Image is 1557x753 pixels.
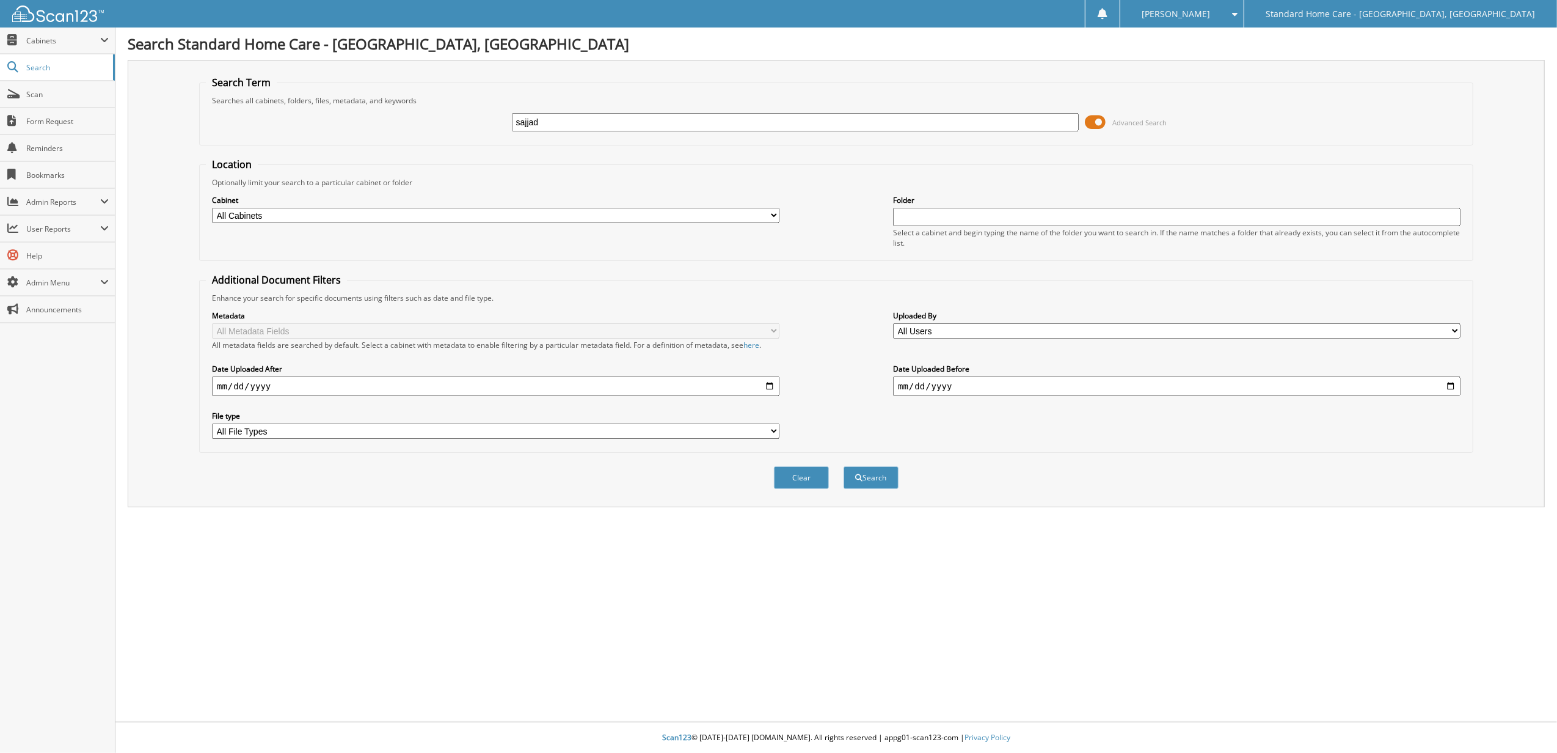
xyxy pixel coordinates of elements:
div: Select a cabinet and begin typing the name of the folder you want to search in. If the name match... [893,227,1460,248]
a: here [743,340,759,350]
label: Metadata [212,310,779,321]
div: Enhance your search for specific documents using filters such as date and file type. [206,293,1467,303]
span: Announcements [26,304,109,315]
input: end [893,376,1460,396]
label: Date Uploaded After [212,364,779,374]
label: Uploaded By [893,310,1460,321]
span: Reminders [26,143,109,153]
label: File type [212,411,779,421]
button: Search [844,466,899,489]
legend: Search Term [206,76,277,89]
span: Form Request [26,116,109,127]
span: Bookmarks [26,170,109,180]
span: Help [26,251,109,261]
iframe: Chat Widget [1496,694,1557,753]
button: Clear [774,466,829,489]
div: All metadata fields are searched by default. Select a cabinet with metadata to enable filtering b... [212,340,779,350]
h1: Search Standard Home Care - [GEOGRAPHIC_DATA], [GEOGRAPHIC_DATA] [128,34,1545,54]
span: Cabinets [26,35,100,46]
div: Optionally limit your search to a particular cabinet or folder [206,177,1467,188]
div: © [DATE]-[DATE] [DOMAIN_NAME]. All rights reserved | appg01-scan123-com | [115,723,1557,753]
span: Advanced Search [1112,118,1167,127]
span: User Reports [26,224,100,234]
label: Cabinet [212,195,779,205]
label: Folder [893,195,1460,205]
span: Scan [26,89,109,100]
span: Admin Reports [26,197,100,207]
legend: Location [206,158,258,171]
span: Scan123 [662,732,691,743]
span: Standard Home Care - [GEOGRAPHIC_DATA], [GEOGRAPHIC_DATA] [1266,10,1536,18]
input: start [212,376,779,396]
div: Searches all cabinets, folders, files, metadata, and keywords [206,95,1467,106]
span: Admin Menu [26,277,100,288]
a: Privacy Policy [964,732,1010,743]
span: Search [26,62,107,73]
span: [PERSON_NAME] [1142,10,1211,18]
img: scan123-logo-white.svg [12,6,104,22]
label: Date Uploaded Before [893,364,1460,374]
legend: Additional Document Filters [206,273,347,287]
